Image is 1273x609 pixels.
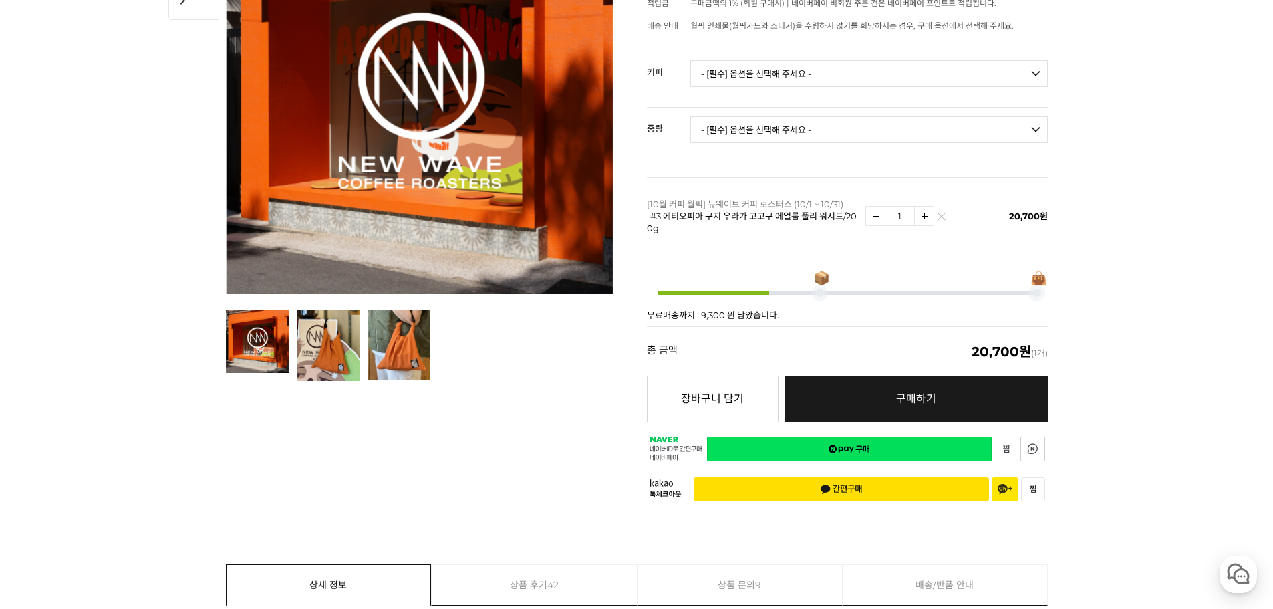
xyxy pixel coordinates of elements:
span: 카카오 톡체크아웃 [650,479,684,499]
span: 채널 추가 [998,484,1012,495]
a: 상품 문의9 [638,565,843,605]
em: 20,700원 [972,344,1031,360]
span: 찜 [1030,485,1036,494]
span: 📦 [813,271,830,285]
a: 새창 [1020,437,1045,461]
p: 무료배송까지 : 9,300 원 남았습니다. [647,311,1048,320]
button: 장바구니 담기 [647,376,779,422]
img: 삭제 [938,216,945,223]
span: 20,700원 [1009,211,1048,221]
a: 홈 [4,424,88,457]
a: 설정 [172,424,257,457]
a: 새창 [994,437,1018,461]
span: 9 [755,565,761,605]
span: (1개) [972,345,1048,358]
p: [10월 커피 월픽] 뉴웨이브 커피 로스터스 (10/1 ~ 10/31) - [647,198,859,234]
a: 구매하기 [785,376,1048,422]
img: 수량감소 [866,207,885,225]
button: 채널 추가 [992,477,1018,501]
a: 새창 [707,437,992,461]
button: 간편구매 [694,477,989,501]
span: #3 에티오피아 구지 우라가 고고구 에얼룸 풀리 워시드/200g [647,211,857,233]
span: 구매하기 [896,392,936,405]
strong: 총 금액 [647,345,678,358]
span: 대화 [122,445,138,455]
span: 월픽 인쇄물(월픽카드와 스티커)을 수령하지 않기를 희망하시는 경우, 구매 옵션에서 선택해 주세요. [690,21,1014,31]
span: 설정 [206,444,223,455]
th: 중량 [647,108,690,138]
th: 커피 [647,51,690,82]
a: 대화 [88,424,172,457]
span: 배송 안내 [647,21,678,31]
span: 42 [547,565,559,605]
a: 상품 후기42 [432,565,637,605]
a: 상세 정보 [227,565,431,605]
img: 수량증가 [915,207,934,225]
span: 간편구매 [820,484,863,495]
a: 배송/반품 안내 [843,565,1047,605]
span: 👜 [1030,271,1047,285]
span: 홈 [42,444,50,455]
button: 찜 [1021,477,1045,501]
